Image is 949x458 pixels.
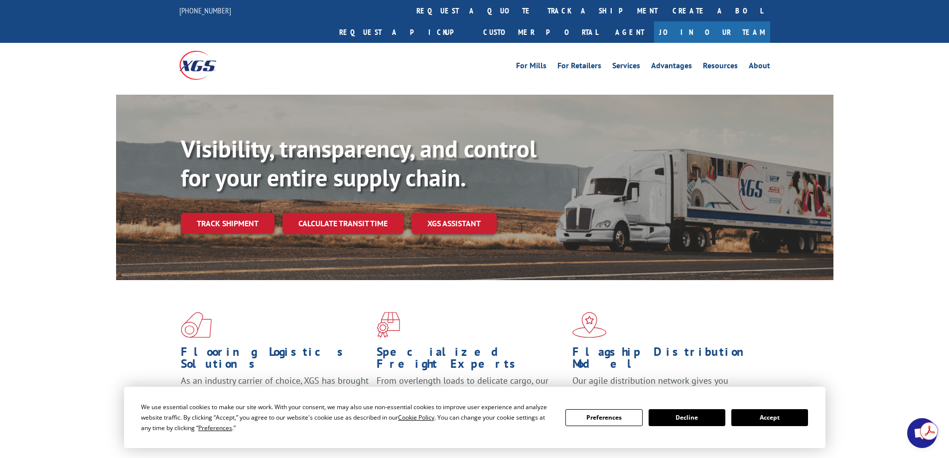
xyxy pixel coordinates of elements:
div: Open chat [907,418,937,448]
a: Track shipment [181,213,274,234]
span: As an industry carrier of choice, XGS has brought innovation and dedication to flooring logistics... [181,375,369,410]
span: Our agile distribution network gives you nationwide inventory management on demand. [572,375,756,398]
a: Join Our Team [654,21,770,43]
img: xgs-icon-flagship-distribution-model-red [572,312,607,338]
a: Customer Portal [476,21,605,43]
a: Advantages [651,62,692,73]
img: xgs-icon-total-supply-chain-intelligence-red [181,312,212,338]
b: Visibility, transparency, and control for your entire supply chain. [181,133,537,193]
a: About [749,62,770,73]
a: Agent [605,21,654,43]
span: Cookie Policy [398,413,434,422]
a: XGS ASSISTANT [411,213,497,234]
span: Preferences [198,424,232,432]
a: For Mills [516,62,546,73]
a: Calculate transit time [282,213,404,234]
a: [PHONE_NUMBER] [179,5,231,15]
button: Accept [731,409,808,426]
h1: Flooring Logistics Solutions [181,346,369,375]
h1: Flagship Distribution Model [572,346,761,375]
button: Decline [649,409,725,426]
div: Cookie Consent Prompt [124,387,825,448]
a: Request a pickup [332,21,476,43]
img: xgs-icon-focused-on-flooring-red [377,312,400,338]
a: Services [612,62,640,73]
button: Preferences [565,409,642,426]
a: For Retailers [557,62,601,73]
a: Resources [703,62,738,73]
p: From overlength loads to delicate cargo, our experienced staff knows the best way to move your fr... [377,375,565,419]
h1: Specialized Freight Experts [377,346,565,375]
div: We use essential cookies to make our site work. With your consent, we may also use non-essential ... [141,402,553,433]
